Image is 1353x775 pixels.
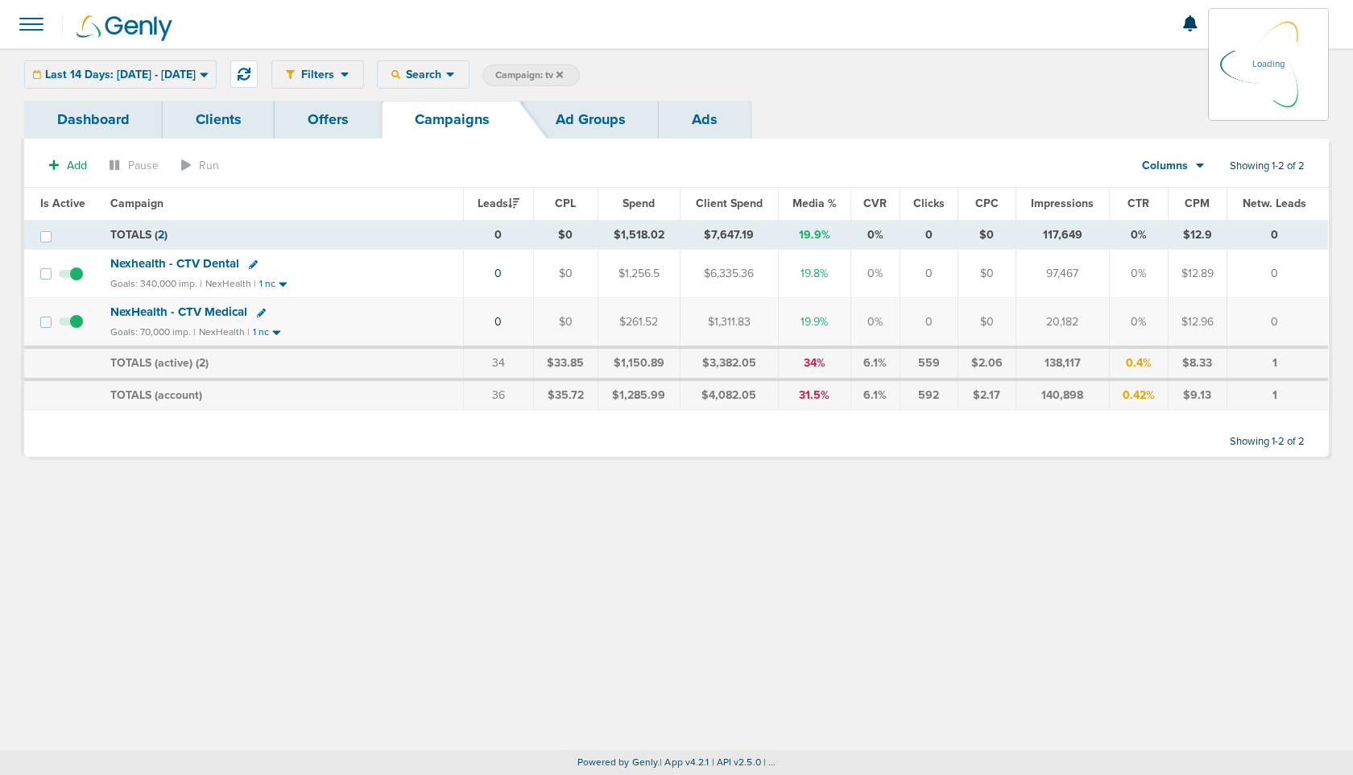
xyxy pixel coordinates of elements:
span: 2 [199,356,205,370]
span: | App v4.2.1 [660,756,709,768]
span: Impressions [1031,197,1094,210]
td: $1,256.5 [598,250,680,298]
p: Loading [1252,55,1285,74]
a: Clients [163,101,275,139]
span: Campaign: tv [495,68,563,82]
span: Clicks [913,197,945,210]
td: $261.52 [598,298,680,347]
td: 19.9% [778,220,850,250]
td: 0 [1227,220,1328,250]
td: TOTALS (account) [101,379,463,410]
a: 0 [494,315,502,329]
td: 34% [778,347,850,379]
td: $0 [533,250,598,298]
small: Goals: 70,000 imp. | [110,326,196,338]
span: CPC [975,197,999,210]
td: $12.89 [1168,250,1227,298]
small: NexHealth | [205,278,256,289]
td: 0% [850,220,900,250]
td: 97,467 [1016,250,1109,298]
span: Media % [792,197,837,210]
td: 6.1% [850,379,900,410]
a: Ads [659,101,751,139]
td: $0 [533,220,598,250]
td: 0 [1227,250,1328,298]
td: $1,311.83 [681,298,779,347]
span: Spend [623,197,655,210]
span: CVR [863,197,887,210]
span: Showing 1-2 of 2 [1230,435,1305,449]
span: Add [67,159,87,172]
td: $1,518.02 [598,220,680,250]
small: Goals: 340,000 imp. | [110,278,202,290]
a: Offers [275,101,382,139]
td: $2.17 [958,379,1016,410]
td: TOTALS ( ) [101,220,463,250]
td: $7,647.19 [681,220,779,250]
span: 2 [158,228,164,242]
td: $3,382.05 [681,347,779,379]
td: $6,335.36 [681,250,779,298]
a: 0 [494,267,502,280]
td: 19.9% [778,298,850,347]
span: Netw. Leads [1243,197,1306,210]
span: CTR [1127,197,1149,210]
td: 1 [1227,379,1328,410]
td: 138,117 [1016,347,1109,379]
a: Campaigns [382,101,523,139]
span: Leads [478,197,519,210]
td: $12.96 [1168,298,1227,347]
span: Nexhealth - CTV Dental [110,256,239,271]
span: | ... [763,756,776,768]
td: 1 [1227,347,1328,379]
td: $9.13 [1168,379,1227,410]
td: 0.4% [1109,347,1168,379]
td: 19.8% [778,250,850,298]
td: 34 [463,347,533,379]
small: 1 nc [253,326,269,338]
td: 6.1% [850,347,900,379]
td: 0 [900,220,958,250]
td: 0 [900,250,958,298]
td: $33.85 [533,347,598,379]
td: 0 [900,298,958,347]
td: 592 [900,379,958,410]
td: $12.9 [1168,220,1227,250]
td: $8.33 [1168,347,1227,379]
span: CPL [555,197,576,210]
td: 31.5% [778,379,850,410]
span: Client Spend [696,197,763,210]
img: Genly [77,15,172,41]
td: TOTALS (active) ( ) [101,347,463,379]
td: 0 [1227,298,1328,347]
span: NexHealth - CTV Medical [110,305,247,319]
td: 559 [900,347,958,379]
span: Is Active [40,197,85,210]
td: $0 [958,250,1016,298]
td: $1,285.99 [598,379,680,410]
td: 117,649 [1016,220,1109,250]
td: $2.06 [958,347,1016,379]
span: Showing 1-2 of 2 [1230,160,1305,173]
td: 140,898 [1016,379,1109,410]
td: 0% [1109,250,1168,298]
span: CPM [1185,197,1210,210]
td: 36 [463,379,533,410]
span: | API v2.5.0 [712,756,761,768]
td: $0 [958,220,1016,250]
td: $4,082.05 [681,379,779,410]
small: 1 nc [259,278,275,290]
td: 0.42% [1109,379,1168,410]
td: 0% [850,298,900,347]
td: $0 [958,298,1016,347]
td: 0% [1109,298,1168,347]
a: Dashboard [24,101,163,139]
span: Campaign [110,197,163,210]
td: 20,182 [1016,298,1109,347]
button: Add [40,154,96,177]
td: $35.72 [533,379,598,410]
td: $0 [533,298,598,347]
small: NexHealth | [199,326,250,338]
td: 0% [1109,220,1168,250]
td: 0% [850,250,900,298]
